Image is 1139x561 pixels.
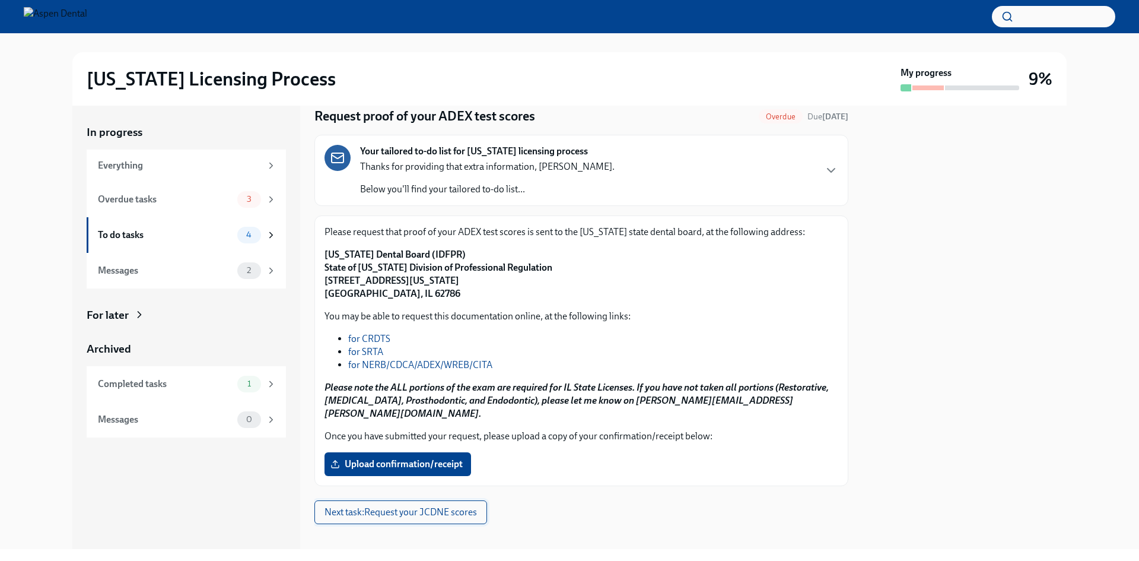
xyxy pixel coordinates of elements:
[360,160,615,173] p: Thanks for providing that extra information, [PERSON_NAME].
[324,310,838,323] p: You may be able to request this documentation online, at the following links:
[87,253,286,289] a: Messages2
[87,150,286,182] a: Everything
[348,346,383,357] a: for SRTA
[1029,68,1052,90] h3: 9%
[98,193,233,206] div: Overdue tasks
[98,264,233,277] div: Messages
[901,66,952,80] strong: My progress
[324,382,829,419] strong: Please note the ALL portions of the exam are required for IL State Licenses. If you have not take...
[240,266,258,275] span: 2
[87,217,286,253] a: To do tasks4
[87,308,129,323] div: For later
[98,413,233,426] div: Messages
[348,333,390,344] a: for CRDTS
[87,308,286,323] a: For later
[822,112,848,122] strong: [DATE]
[87,125,286,140] a: In progress
[240,379,258,388] span: 1
[324,249,552,299] strong: [US_STATE] Dental Board (IDFPR) State of [US_STATE] Division of Professional Regulation [STREET_A...
[807,112,848,122] span: Due
[87,182,286,217] a: Overdue tasks3
[324,506,477,518] span: Next task : Request your JCDNE scores
[98,159,261,172] div: Everything
[324,452,471,476] label: Upload confirmation/receipt
[98,229,233,242] div: To do tasks
[324,430,838,443] p: Once you have submitted your request, please upload a copy of your confirmation/receipt below:
[759,112,803,121] span: Overdue
[87,341,286,357] a: Archived
[98,378,233,391] div: Completed tasks
[360,145,588,158] strong: Your tailored to-do list for [US_STATE] licensing process
[314,500,487,524] button: Next task:Request your JCDNE scores
[333,458,463,470] span: Upload confirmation/receipt
[348,359,492,370] a: for NERB/CDCA/ADEX/WREB/CITA
[239,415,259,424] span: 0
[314,107,535,125] h4: Request proof of your ADEX test scores
[360,183,615,196] p: Below you'll find your tailored to-do list...
[87,366,286,402] a: Completed tasks1
[807,111,848,122] span: August 19th, 2025 10:00
[240,195,259,204] span: 3
[239,230,259,239] span: 4
[324,226,838,239] p: Please request that proof of your ADEX test scores is sent to the [US_STATE] state dental board, ...
[87,402,286,438] a: Messages0
[87,67,336,91] h2: [US_STATE] Licensing Process
[24,7,87,26] img: Aspen Dental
